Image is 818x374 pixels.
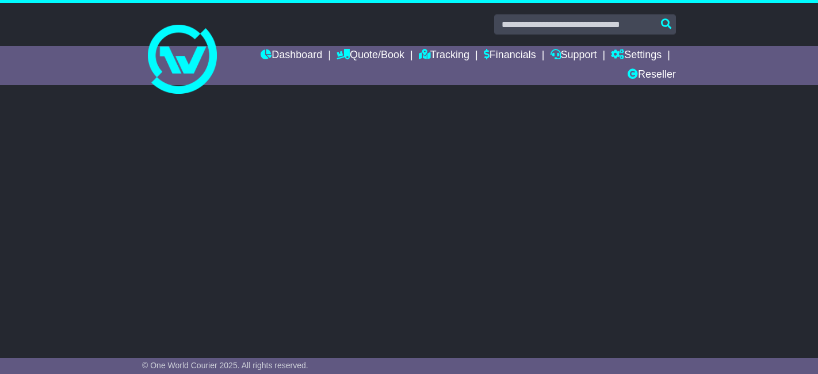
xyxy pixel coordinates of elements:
[337,46,404,66] a: Quote/Book
[484,46,536,66] a: Financials
[551,46,597,66] a: Support
[611,46,662,66] a: Settings
[142,361,308,370] span: © One World Courier 2025. All rights reserved.
[628,66,676,85] a: Reseller
[261,46,322,66] a: Dashboard
[419,46,469,66] a: Tracking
